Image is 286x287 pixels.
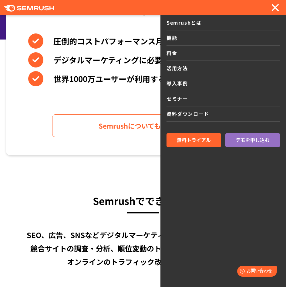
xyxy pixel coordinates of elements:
a: デモを申し込む [225,133,280,147]
div: SEO、広告、SNSなどデジタルマーケティングのあらゆる領域を網羅。 競合サイトの調査・分析、順位変動のトラッキングなどを一元化し、 オンラインのトラフィック改善を支援します。 [6,228,280,268]
a: Semrushとは [167,15,280,30]
span: 無料トライアル [177,136,211,144]
span: Semrushについてもっと知る [99,120,187,131]
li: デジタルマーケティングに必要なSEMツールをこれ一つで [28,52,258,67]
a: Semrushについてもっと知る [52,114,234,137]
a: 導入事例 [167,76,280,91]
li: 圧倒的コストパフォーマンス月額$139.95〜利用可能 [28,33,258,49]
a: 機能 [167,30,280,46]
a: 無料トライアル [167,133,221,147]
a: 活用方法 [167,61,280,76]
a: 資料ダウンロード [167,106,280,122]
h3: Semrushでできること [6,192,280,209]
a: セミナー [167,91,280,106]
span: デモを申し込む [236,136,270,144]
a: 料金 [167,46,280,61]
iframe: Help widget launcher [232,263,279,280]
li: 世界1000万ユーザーが利用するグローバルスタンダード [28,71,258,86]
